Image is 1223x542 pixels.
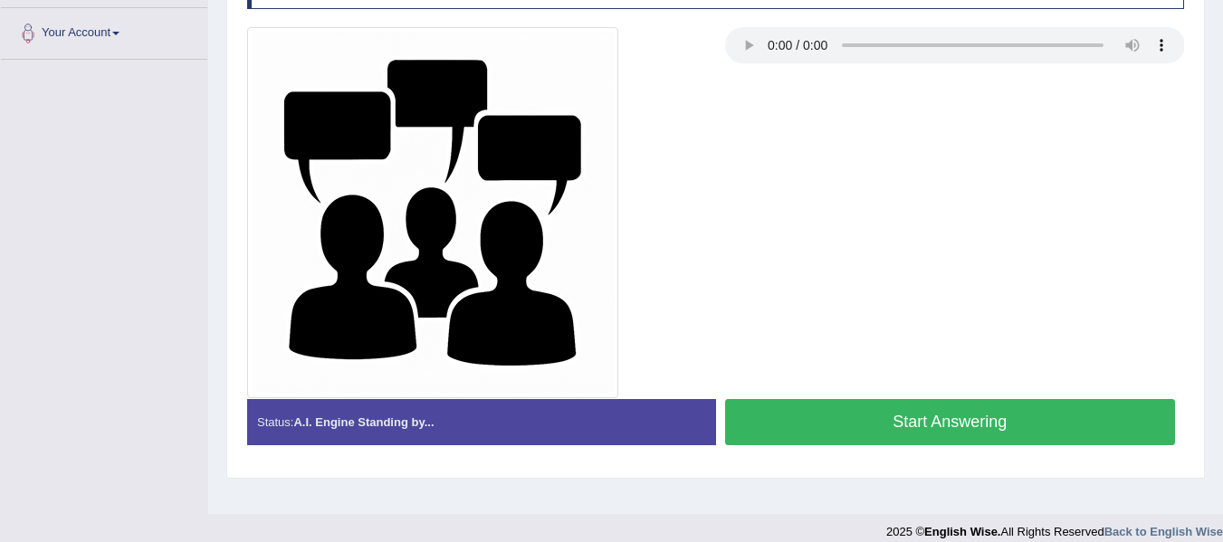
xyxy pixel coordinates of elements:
[1,8,207,53] a: Your Account
[886,514,1223,540] div: 2025 © All Rights Reserved
[247,399,716,445] div: Status:
[924,525,1000,538] strong: English Wise.
[1104,525,1223,538] a: Back to English Wise
[293,415,434,429] strong: A.I. Engine Standing by...
[725,399,1176,445] button: Start Answering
